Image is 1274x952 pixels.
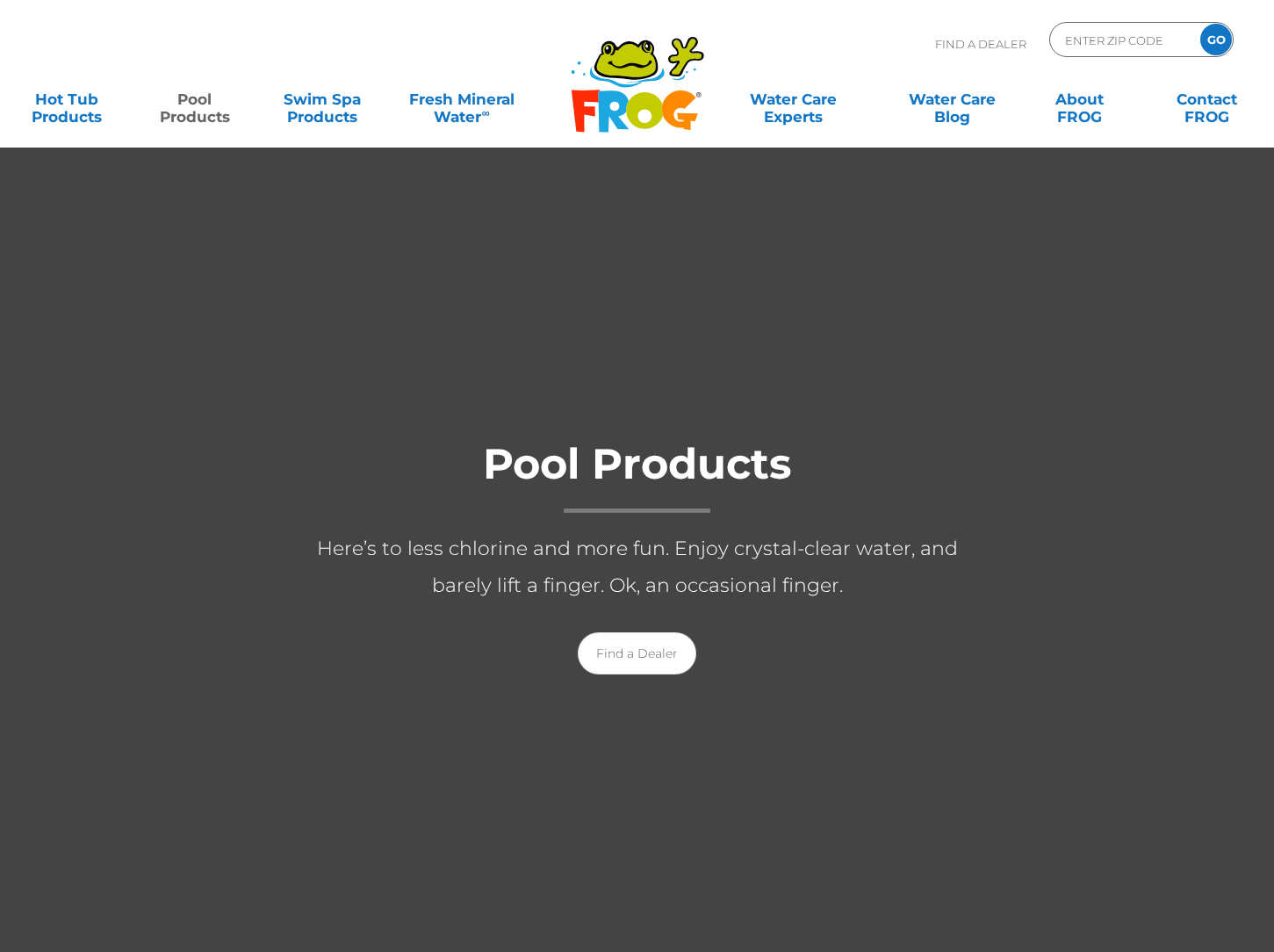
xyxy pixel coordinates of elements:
input: Zip Code Form [1063,27,1182,53]
a: Swim SpaProducts [272,82,371,117]
h1: Pool Products [286,441,989,513]
a: AboutFROG [1030,82,1129,117]
p: Here’s to less chlorine and more fun. Enjoy crystal-clear water, and barely lift a finger. Ok, an... [286,530,989,604]
a: ContactFROG [1157,82,1256,117]
a: Fresh MineralWater∞ [399,82,523,117]
input: GO [1200,24,1232,55]
a: Water CareBlog [903,82,1002,117]
a: Find a Dealer [578,632,696,674]
a: Water CareExperts [713,82,874,117]
a: Hot TubProducts [18,82,117,117]
sup: ∞ [481,106,489,119]
p: Find A Dealer [935,22,1026,66]
a: PoolProducts [145,82,244,117]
